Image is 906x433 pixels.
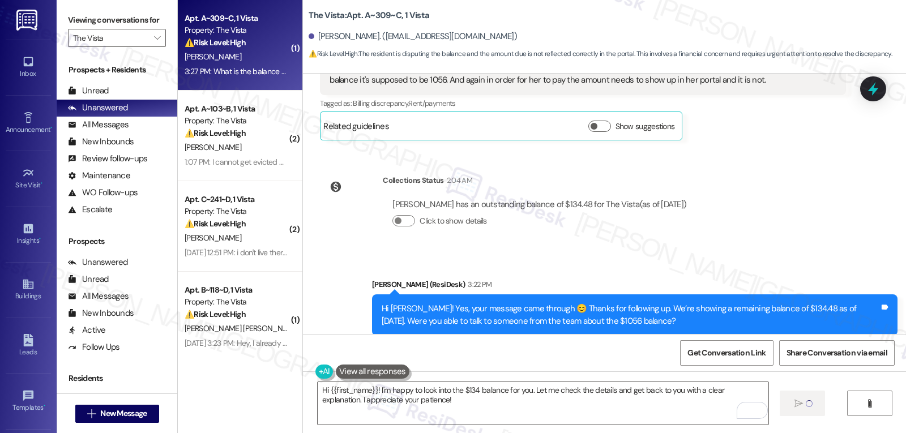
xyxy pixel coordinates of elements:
[185,37,246,48] strong: ⚠️ Risk Level: High
[185,218,246,229] strong: ⚠️ Risk Level: High
[68,290,129,302] div: All Messages
[68,85,109,97] div: Unread
[6,164,51,194] a: Site Visit •
[392,199,686,211] div: [PERSON_NAME] has an outstanding balance of $134.48 for The Vista (as of [DATE])
[68,324,106,336] div: Active
[68,170,130,182] div: Maintenance
[323,121,389,137] div: Related guidelines
[185,205,289,217] div: Property: The Vista
[353,98,408,108] span: Billing discrepancy ,
[382,303,879,327] div: Hi [PERSON_NAME]! Yes, your message came through 😊 Thanks for following up. We’re showing a remai...
[185,128,246,138] strong: ⚠️ Risk Level: High
[75,405,159,423] button: New Message
[320,95,845,112] div: Tagged as:
[68,102,128,114] div: Unanswered
[41,179,42,187] span: •
[6,219,51,250] a: Insights •
[309,31,517,42] div: [PERSON_NAME]. ([EMAIL_ADDRESS][DOMAIN_NAME])
[185,247,318,258] div: [DATE] 12:51 PM: i don't live there anymore
[330,62,827,87] div: I don't know if we can respond to this text message and it gets to you but we talked with you las...
[408,98,456,108] span: Rent/payments
[185,157,381,167] div: 1:07 PM: I cannot get evicted when will you guys get it fixed?
[57,64,177,76] div: Prospects + Residents
[185,103,289,115] div: Apt. A~103~B, 1 Vista
[318,382,768,425] textarea: To enrich screen reader interactions, please activate Accessibility in Grammarly extension settings
[687,347,766,359] span: Get Conversation Link
[6,52,51,83] a: Inbox
[185,296,289,308] div: Property: The Vista
[185,233,241,243] span: [PERSON_NAME]
[185,52,241,62] span: [PERSON_NAME]
[185,323,300,333] span: [PERSON_NAME] [PERSON_NAME]
[794,399,803,408] i: 
[6,386,51,417] a: Templates •
[50,124,52,132] span: •
[68,119,129,131] div: All Messages
[185,24,289,36] div: Property: The Vista
[154,33,160,42] i: 
[185,338,731,348] div: [DATE] 3:23 PM: Hey, I already paid my rent, but my current lease is not showing. So I paid it to...
[57,235,177,247] div: Prospects
[68,273,109,285] div: Unread
[6,331,51,361] a: Leads
[6,275,51,305] a: Buildings
[865,399,874,408] i: 
[100,408,147,419] span: New Message
[16,10,40,31] img: ResiDesk Logo
[185,194,289,205] div: Apt. C~241~D, 1 Vista
[68,204,112,216] div: Escalate
[383,174,443,186] div: Collections Status
[39,235,41,243] span: •
[372,278,898,294] div: [PERSON_NAME] (ResiDesk)
[185,284,289,296] div: Apt. B~118~D, 1 Vista
[185,12,289,24] div: Apt. A~309~C, 1 Vista
[73,29,148,47] input: All communities
[444,174,472,186] div: 2:04 AM
[779,340,895,366] button: Share Conversation via email
[309,48,892,60] span: : The resident is disputing the balance and the amount due is not reflected correctly in the port...
[309,49,357,58] strong: ⚠️ Risk Level: High
[420,215,486,227] label: Click to show details
[68,11,166,29] label: Viewing conversations for
[185,66,319,76] div: 3:27 PM: What is the balance of $134 for?
[68,187,138,199] div: WO Follow-ups
[87,409,96,418] i: 
[68,256,128,268] div: Unanswered
[787,347,887,359] span: Share Conversation via email
[185,142,241,152] span: [PERSON_NAME]
[680,340,773,366] button: Get Conversation Link
[68,341,120,353] div: Follow Ups
[44,402,45,410] span: •
[68,307,134,319] div: New Inbounds
[465,278,492,290] div: 3:22 PM
[57,372,177,384] div: Residents
[185,309,246,319] strong: ⚠️ Risk Level: High
[68,136,134,148] div: New Inbounds
[185,115,289,127] div: Property: The Vista
[68,153,147,165] div: Review follow-ups
[309,10,429,22] b: The Vista: Apt. A~309~C, 1 Vista
[616,121,675,132] label: Show suggestions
